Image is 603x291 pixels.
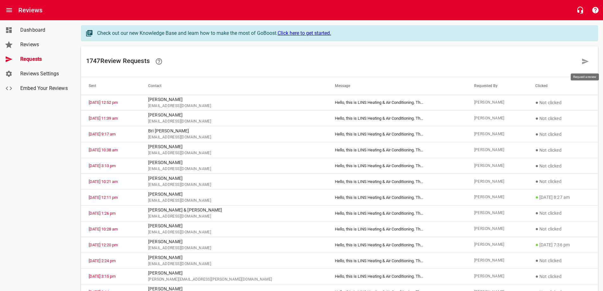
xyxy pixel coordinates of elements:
p: Not clicked [535,178,590,185]
a: [DATE] 1:26 pm [89,211,116,216]
a: [DATE] 11:39 am [89,116,118,121]
p: [DATE] 7:36 pm [535,241,590,249]
span: ● [535,99,538,105]
span: ● [535,273,538,279]
p: [PERSON_NAME] & [PERSON_NAME] [148,207,320,213]
span: [PERSON_NAME] [474,179,520,185]
a: [DATE] 9:17 am [89,132,116,136]
a: [DATE] 3:13 pm [89,163,116,168]
p: Bri [PERSON_NAME] [148,128,320,134]
td: Hello, this is LINS Heating & Air Conditioning. Th ... [327,221,466,237]
p: Not clicked [535,99,590,106]
p: Not clicked [535,225,590,233]
span: [PERSON_NAME] [474,226,520,232]
td: Hello, this is LINS Heating & Air Conditioning. Th ... [327,111,466,126]
span: [EMAIL_ADDRESS][DOMAIN_NAME] [148,261,320,267]
p: Not clicked [535,273,590,280]
span: [PERSON_NAME] [474,99,520,106]
p: Not clicked [535,162,590,170]
div: Check out our new Knowledge Base and learn how to make the most of GoBoost. [97,29,591,37]
span: [PERSON_NAME] [474,147,520,153]
span: [EMAIL_ADDRESS][DOMAIN_NAME] [148,213,320,220]
td: Hello, this is LINS Heating & Air Conditioning. Th ... [327,253,466,269]
span: [PERSON_NAME] [474,210,520,216]
button: Support Portal [588,3,603,18]
th: Contact [141,77,327,95]
p: [PERSON_NAME] [148,112,320,118]
td: Hello, this is LINS Heating & Air Conditioning. Th ... [327,174,466,190]
span: [EMAIL_ADDRESS][DOMAIN_NAME] [148,166,320,172]
span: ● [535,115,538,121]
p: [PERSON_NAME] [148,96,320,103]
span: [PERSON_NAME] [474,242,520,248]
span: [PERSON_NAME][EMAIL_ADDRESS][PERSON_NAME][DOMAIN_NAME] [148,276,320,283]
a: [DATE] 2:24 pm [89,258,116,263]
h6: 1747 Review Request s [86,54,578,69]
a: [DATE] 12:11 pm [89,195,118,200]
p: [PERSON_NAME] [148,238,320,245]
span: ● [535,257,538,263]
a: [DATE] 10:28 am [89,227,118,231]
p: Not clicked [535,130,590,138]
td: Hello, this is LINS Heating & Air Conditioning. Th ... [327,95,466,111]
a: Learn how requesting reviews can improve your online presence [151,54,166,69]
span: ● [535,210,538,216]
td: Hello, this is LINS Heating & Air Conditioning. Th ... [327,205,466,221]
span: [PERSON_NAME] [474,131,520,137]
a: Click here to get started. [278,30,331,36]
span: ● [535,147,538,153]
th: Requested By [467,77,528,95]
span: [PERSON_NAME] [474,115,520,122]
span: [PERSON_NAME] [474,194,520,200]
a: [DATE] 12:20 pm [89,243,118,247]
td: Hello, this is LINS Heating & Air Conditioning. Th ... [327,269,466,284]
td: Hello, this is LINS Heating & Air Conditioning. Th ... [327,126,466,142]
a: [DATE] 3:15 pm [89,274,116,279]
p: Not clicked [535,115,590,122]
p: Not clicked [535,257,590,264]
td: Hello, this is LINS Heating & Air Conditioning. Th ... [327,158,466,174]
p: [PERSON_NAME] [148,175,320,182]
p: [PERSON_NAME] [148,254,320,261]
span: [PERSON_NAME] [474,163,520,169]
p: [PERSON_NAME] [148,270,320,276]
p: [PERSON_NAME] [148,223,320,229]
span: [EMAIL_ADDRESS][DOMAIN_NAME] [148,229,320,236]
span: Dashboard [20,26,68,34]
p: Not clicked [535,146,590,154]
span: [EMAIL_ADDRESS][DOMAIN_NAME] [148,198,320,204]
p: [PERSON_NAME] [148,143,320,150]
span: [PERSON_NAME] [474,257,520,264]
a: [DATE] 12:52 pm [89,100,118,105]
td: Hello, this is LINS Heating & Air Conditioning. Th ... [327,142,466,158]
button: Open drawer [2,3,17,18]
p: [DATE] 8:27 am [535,193,590,201]
button: Live Chat [573,3,588,18]
span: [EMAIL_ADDRESS][DOMAIN_NAME] [148,118,320,125]
span: [EMAIL_ADDRESS][DOMAIN_NAME] [148,134,320,141]
span: ● [535,194,538,200]
span: [PERSON_NAME] [474,273,520,280]
p: [PERSON_NAME] [148,191,320,198]
span: Embed Your Reviews [20,85,68,92]
span: [EMAIL_ADDRESS][DOMAIN_NAME] [148,150,320,156]
th: Sent [81,77,141,95]
th: Message [327,77,466,95]
td: Hello, this is LINS Heating & Air Conditioning. Th ... [327,237,466,253]
span: ● [535,163,538,169]
th: Clicked [528,77,598,95]
span: [EMAIL_ADDRESS][DOMAIN_NAME] [148,245,320,251]
p: [PERSON_NAME] [148,159,320,166]
p: Not clicked [535,209,590,217]
span: [EMAIL_ADDRESS][DOMAIN_NAME] [148,182,320,188]
a: [DATE] 10:21 am [89,179,118,184]
span: ● [535,226,538,232]
a: [DATE] 10:38 am [89,148,118,152]
span: Requests [20,55,68,63]
td: Hello, this is LINS Heating & Air Conditioning. Th ... [327,189,466,205]
span: ● [535,131,538,137]
span: ● [535,242,538,248]
span: Reviews [20,41,68,48]
span: [EMAIL_ADDRESS][DOMAIN_NAME] [148,103,320,109]
span: Reviews Settings [20,70,68,78]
